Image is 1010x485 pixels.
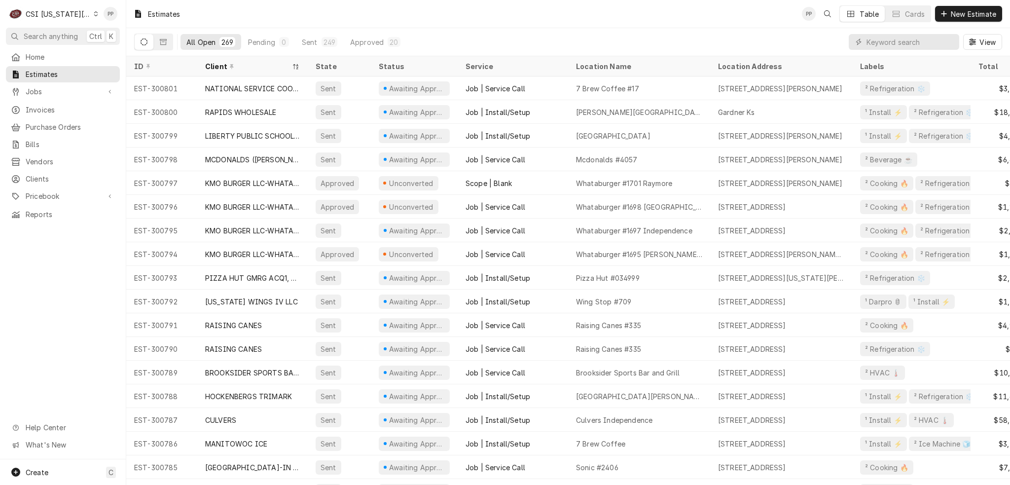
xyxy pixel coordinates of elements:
div: Awaiting Approval [388,320,446,331]
div: CSI Kansas City's Avatar [9,7,23,21]
div: C [9,7,23,21]
div: ² HVAC 🌡️ [864,368,901,378]
div: BROOKSIDER SPORTS BAR & GRILL [205,368,300,378]
a: Home [6,49,120,65]
div: EST-300792 [126,290,197,313]
div: ² Refrigeration ❄️ [913,391,975,402]
div: ² Refrigeration ❄️ [919,202,981,212]
div: Awaiting Approval [388,368,446,378]
div: EST-300790 [126,337,197,361]
div: RAISING CANES [205,320,262,331]
div: Brooksider Sports Bar and Grill [576,368,680,378]
a: Vendors [6,153,120,170]
a: Go to Pricebook [6,188,120,204]
div: Job | Service Call [466,202,525,212]
span: Vendors [26,156,115,167]
div: Job | Service Call [466,320,525,331]
div: Job | Install/Setup [466,391,530,402]
div: ² Cooking 🔥 [864,225,909,236]
span: New Estimate [949,9,998,19]
div: Unconverted [388,202,434,212]
div: Labels [860,61,963,72]
div: 7 Brew Coffee [576,439,625,449]
span: Ctrl [89,31,102,41]
div: Job | Service Call [466,249,525,260]
div: Client [205,61,290,72]
div: Sent [320,344,337,354]
div: CSI [US_STATE][GEOGRAPHIC_DATA] [26,9,91,19]
div: ² Beverage ☕️ [864,154,913,165]
div: Sent [320,297,337,307]
div: Job | Install/Setup [466,273,530,283]
div: Pizza Hut #034999 [576,273,640,283]
div: 269 [221,37,233,47]
div: Whataburger #1695 [PERSON_NAME] Summit [576,249,702,260]
div: 7 Brew Coffee #17 [576,83,639,94]
div: Job | Install/Setup [466,107,530,117]
div: EST-300789 [126,361,197,384]
span: View [977,37,998,47]
a: Invoices [6,102,120,118]
div: EST-300788 [126,384,197,408]
div: ¹ Install ⚡️ [864,439,903,449]
div: Sent [320,439,337,449]
div: Awaiting Approval [388,225,446,236]
span: Pricebook [26,191,100,201]
div: Unconverted [388,178,434,188]
div: Approved [320,178,355,188]
div: [STREET_ADDRESS] [718,225,786,236]
button: Search anythingCtrlK [6,28,120,45]
div: [STREET_ADDRESS] [718,439,786,449]
div: MANITOWOC ICE [205,439,267,449]
div: ¹ Install ⚡️ [864,107,903,117]
div: EST-300795 [126,219,197,242]
div: Job | Service Call [466,83,525,94]
div: [GEOGRAPHIC_DATA] [576,131,650,141]
div: Sent [320,131,337,141]
span: Search anything [24,31,78,41]
div: Sent [320,154,337,165]
div: [STREET_ADDRESS][PERSON_NAME] [718,154,843,165]
div: Sent [320,225,337,236]
div: Awaiting Approval [388,154,446,165]
div: Location Name [576,61,700,72]
div: Awaiting Approval [388,391,446,402]
div: KMO BURGER LLC-WHATABURGER [205,202,300,212]
div: Location Address [718,61,842,72]
div: ² Refrigeration ❄️ [864,273,926,283]
div: Philip Potter's Avatar [802,7,816,21]
span: Help Center [26,422,114,433]
div: CULVERS [205,415,236,425]
div: [STREET_ADDRESS] [718,202,786,212]
div: Whataburger #1701 Raymore [576,178,672,188]
input: Keyword search [866,34,954,50]
div: EST-300786 [126,432,197,455]
div: [STREET_ADDRESS][PERSON_NAME] [718,83,843,94]
div: 0 [281,37,287,47]
div: Raising Canes #335 [576,320,641,331]
div: Pending [248,37,275,47]
div: EST-300794 [126,242,197,266]
div: 20 [390,37,398,47]
div: Job | Install/Setup [466,415,530,425]
span: Jobs [26,86,100,97]
span: Clients [26,174,115,184]
div: Job | Service Call [466,368,525,378]
span: Home [26,52,115,62]
div: [GEOGRAPHIC_DATA]-IN RESTAURANT LLC [205,462,300,473]
div: Sent [320,107,337,117]
div: EST-300796 [126,195,197,219]
div: KMO BURGER LLC-WHATABURGER [205,178,300,188]
div: [STREET_ADDRESS] [718,368,786,378]
div: [GEOGRAPHIC_DATA][PERSON_NAME] [576,391,702,402]
div: [US_STATE] WINGS IV LLC [205,297,298,307]
a: Estimates [6,66,120,82]
span: Reports [26,209,115,220]
span: Purchase Orders [26,122,115,132]
div: ² Cooking 🔥 [864,462,909,473]
div: ² Refrigeration ❄️ [913,107,975,117]
div: Table [860,9,879,19]
div: NATIONAL SERVICE COOPERATIVE [205,83,300,94]
a: Clients [6,171,120,187]
span: K [109,31,113,41]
